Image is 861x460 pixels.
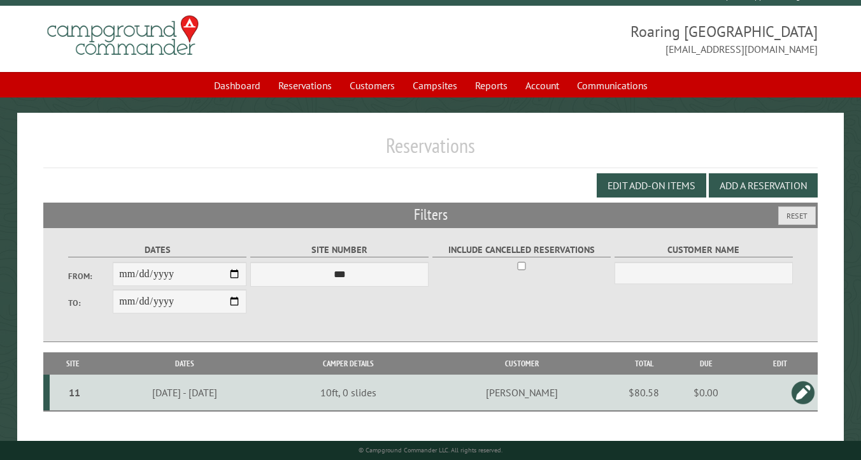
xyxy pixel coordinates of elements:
[405,73,465,97] a: Campsites
[43,11,203,61] img: Campground Commander
[618,375,669,411] td: $80.58
[68,270,113,282] label: From:
[432,243,611,257] label: Include Cancelled Reservations
[709,173,818,198] button: Add a Reservation
[55,386,95,399] div: 11
[68,297,113,309] label: To:
[618,352,669,375] th: Total
[778,206,816,225] button: Reset
[206,73,268,97] a: Dashboard
[569,73,655,97] a: Communications
[271,73,339,97] a: Reservations
[50,352,97,375] th: Site
[518,73,567,97] a: Account
[99,386,270,399] div: [DATE] - [DATE]
[425,352,618,375] th: Customer
[68,243,246,257] label: Dates
[97,352,273,375] th: Dates
[425,375,618,411] td: [PERSON_NAME]
[359,446,502,454] small: © Campground Commander LLC. All rights reserved.
[250,243,429,257] label: Site Number
[43,133,818,168] h1: Reservations
[430,21,818,57] span: Roaring [GEOGRAPHIC_DATA] [EMAIL_ADDRESS][DOMAIN_NAME]
[615,243,793,257] label: Customer Name
[342,73,402,97] a: Customers
[669,375,743,411] td: $0.00
[43,203,818,227] h2: Filters
[272,352,425,375] th: Camper Details
[597,173,706,198] button: Edit Add-on Items
[669,352,743,375] th: Due
[743,352,818,375] th: Edit
[272,375,425,411] td: 10ft, 0 slides
[467,73,515,97] a: Reports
